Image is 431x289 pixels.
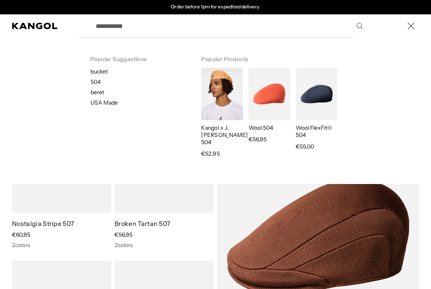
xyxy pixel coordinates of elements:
[293,68,337,151] a: Wool FlexFit® 504 Wool FlexFit® 504 €55,00
[201,124,243,146] p: Kangol x J.[PERSON_NAME] 504
[91,78,188,85] p: 504
[246,68,290,144] a: Wool 504 Wool 504 €56,95
[12,23,58,29] a: Kangol
[91,68,188,75] p: bucket
[296,142,314,151] span: €55,00
[133,4,298,10] div: 2 of 2
[201,149,219,158] span: €52,95
[403,18,419,34] button: Close
[201,68,243,120] img: Kangol x J.Lindeberg Douglas 504
[249,135,267,144] span: €56,95
[91,99,118,106] p: USA Made
[133,4,298,10] slideshow-component: Announcement bar
[201,46,340,68] h3: Popular Products
[91,89,188,96] p: beret
[171,4,260,10] p: Order before 1pm for expedited delivery.
[133,4,298,10] div: Announcement
[249,124,290,131] p: Wool 504
[296,124,337,139] p: Wool FlexFit® 504
[90,46,176,68] h3: Popular Suggestions
[296,68,337,120] img: Wool FlexFit® 504
[81,99,188,106] a: USA Made
[249,68,290,120] img: Wool 504
[199,68,243,158] a: Kangol x J.Lindeberg Douglas 504 Kangol x J.[PERSON_NAME] 504 €52,95
[356,22,363,30] button: Search here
